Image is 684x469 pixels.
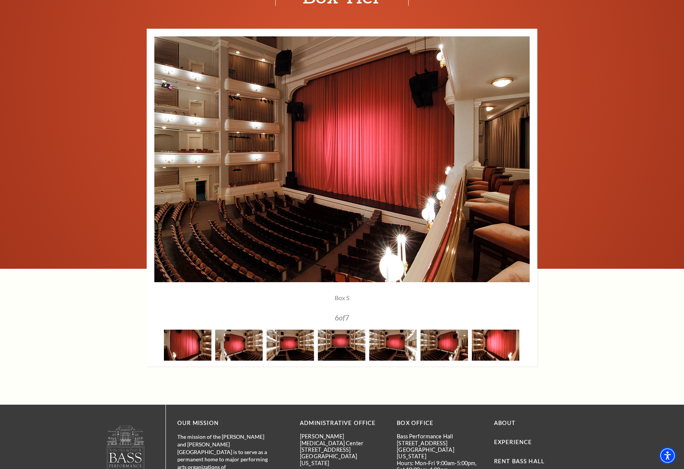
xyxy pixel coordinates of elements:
img: A grand theater interior featuring a red curtain, multiple seating levels, and stage lighting. [267,330,314,361]
span: of [339,313,345,322]
p: [GEOGRAPHIC_DATA][US_STATE] [397,446,482,460]
p: Bass Performance Hall [397,433,482,440]
p: OUR MISSION [177,418,273,428]
p: Administrative Office [300,418,385,428]
a: Experience [494,439,532,445]
p: BOX OFFICE [397,418,482,428]
div: Accessibility Menu [659,447,676,464]
a: Rent Bass Hall [494,458,545,464]
p: [PERSON_NAME][MEDICAL_DATA] Center [300,433,385,446]
p: [GEOGRAPHIC_DATA][US_STATE] [300,453,385,466]
img: A grand theater interior featuring a red curtain, multiple seating levels, and elegant lighting. [369,330,417,361]
img: A grand theater interior featuring a red curtain, multiple seating levels, and elegant lighting. [421,330,468,361]
img: A theater stage with a red curtain, showcasing an elegant interior and seating area. [164,330,211,361]
p: [STREET_ADDRESS] [300,446,385,453]
p: [STREET_ADDRESS] [397,440,482,446]
img: A theater interior featuring a red curtain, with rows of seats and balconies visible in the backg... [472,330,519,361]
img: A grand theater interior featuring a red curtain, multiple seating levels, and rows of empty seats. [318,330,365,361]
img: A grand theater interior featuring a red curtain, multiple seating levels, and elegant lighting. [154,36,530,282]
img: A grand theater interior featuring a red curtain, multiple seating levels, and elegant lighting f... [215,330,263,361]
p: 6 7 [195,314,489,321]
a: About [494,420,516,426]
